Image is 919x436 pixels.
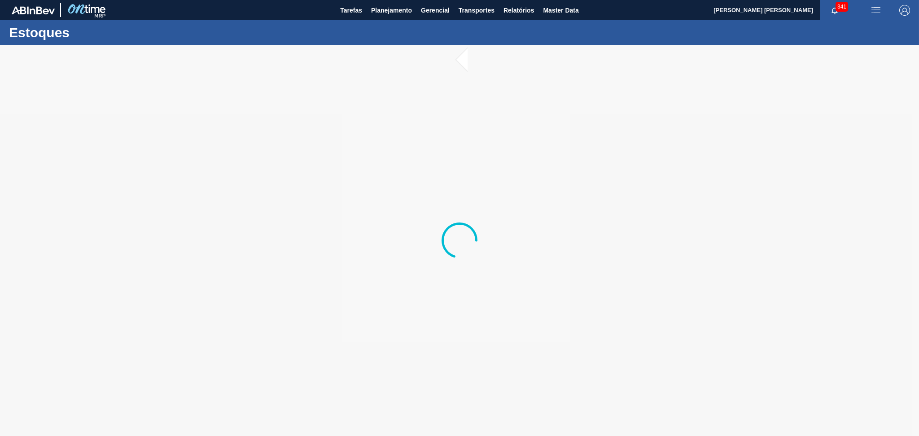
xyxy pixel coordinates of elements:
[899,5,910,16] img: Logout
[12,6,55,14] img: TNhmsLtSVTkK8tSr43FrP2fwEKptu5GPRR3wAAAABJRU5ErkJggg==
[9,27,168,38] h1: Estoques
[503,5,534,16] span: Relatórios
[421,5,450,16] span: Gerencial
[820,4,849,17] button: Notificações
[459,5,495,16] span: Transportes
[871,5,881,16] img: userActions
[543,5,578,16] span: Master Data
[371,5,412,16] span: Planejamento
[836,2,848,12] span: 341
[340,5,362,16] span: Tarefas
